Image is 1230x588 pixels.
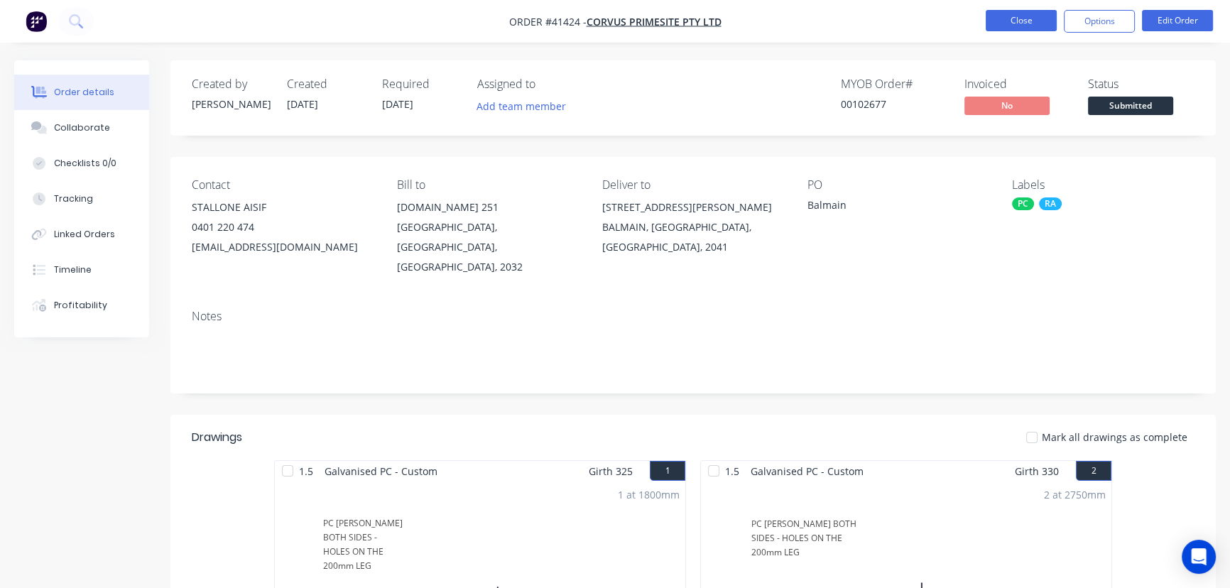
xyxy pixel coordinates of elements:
[397,197,579,277] div: [DOMAIN_NAME] 251[GEOGRAPHIC_DATA], [GEOGRAPHIC_DATA], [GEOGRAPHIC_DATA], 2032
[192,310,1194,323] div: Notes
[964,97,1050,114] span: No
[192,197,374,217] div: STALLONE AISIF
[287,97,318,111] span: [DATE]
[192,97,270,111] div: [PERSON_NAME]
[1088,97,1173,118] button: Submitted
[1042,430,1187,445] span: Mark all drawings as complete
[1012,178,1194,192] div: Labels
[14,75,149,110] button: Order details
[602,178,785,192] div: Deliver to
[509,15,587,28] span: Order #41424 -
[602,217,785,257] div: BALMAIN, [GEOGRAPHIC_DATA], [GEOGRAPHIC_DATA], 2041
[14,217,149,252] button: Linked Orders
[650,461,685,481] button: 1
[192,429,242,446] div: Drawings
[1044,487,1106,502] div: 2 at 2750mm
[382,97,413,111] span: [DATE]
[745,461,869,481] span: Galvanised PC - Custom
[54,192,93,205] div: Tracking
[1012,197,1034,210] div: PC
[1182,540,1216,574] div: Open Intercom Messenger
[54,86,114,99] div: Order details
[192,77,270,91] div: Created by
[986,10,1057,31] button: Close
[14,146,149,181] button: Checklists 0/0
[287,77,365,91] div: Created
[397,178,579,192] div: Bill to
[1076,461,1111,481] button: 2
[964,77,1071,91] div: Invoiced
[397,197,579,217] div: [DOMAIN_NAME] 251
[807,178,989,192] div: PO
[469,97,574,116] button: Add team member
[841,97,947,111] div: 00102677
[54,157,116,170] div: Checklists 0/0
[1142,10,1213,31] button: Edit Order
[1039,197,1062,210] div: RA
[192,237,374,257] div: [EMAIL_ADDRESS][DOMAIN_NAME]
[293,461,319,481] span: 1.5
[602,197,785,217] div: [STREET_ADDRESS][PERSON_NAME]
[14,110,149,146] button: Collaborate
[587,15,722,28] a: Corvus Primesite Pty Ltd
[54,299,107,312] div: Profitability
[54,121,110,134] div: Collaborate
[192,197,374,257] div: STALLONE AISIF0401 220 474[EMAIL_ADDRESS][DOMAIN_NAME]
[618,487,680,502] div: 1 at 1800mm
[54,263,92,276] div: Timeline
[26,11,47,32] img: Factory
[1088,77,1194,91] div: Status
[397,217,579,277] div: [GEOGRAPHIC_DATA], [GEOGRAPHIC_DATA], [GEOGRAPHIC_DATA], 2032
[1064,10,1135,33] button: Options
[192,217,374,237] div: 0401 220 474
[719,461,745,481] span: 1.5
[319,461,443,481] span: Galvanised PC - Custom
[192,178,374,192] div: Contact
[477,97,574,116] button: Add team member
[807,197,984,217] div: Balmain
[14,288,149,323] button: Profitability
[1015,461,1059,481] span: Girth 330
[14,252,149,288] button: Timeline
[54,228,115,241] div: Linked Orders
[841,77,947,91] div: MYOB Order #
[477,77,619,91] div: Assigned to
[382,77,460,91] div: Required
[1088,97,1173,114] span: Submitted
[589,461,633,481] span: Girth 325
[602,197,785,257] div: [STREET_ADDRESS][PERSON_NAME]BALMAIN, [GEOGRAPHIC_DATA], [GEOGRAPHIC_DATA], 2041
[14,181,149,217] button: Tracking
